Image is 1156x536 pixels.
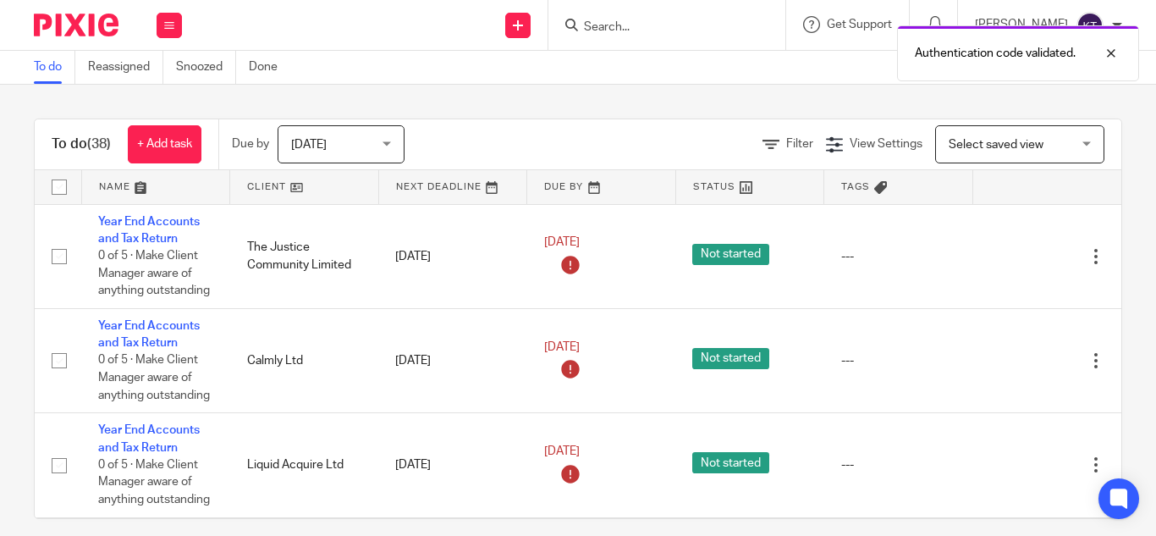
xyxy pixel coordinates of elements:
a: Snoozed [176,51,236,84]
a: To do [34,51,75,84]
a: Year End Accounts and Tax Return [98,320,200,349]
span: 0 of 5 · Make Client Manager aware of anything outstanding [98,459,210,506]
span: 0 of 5 · Make Client Manager aware of anything outstanding [98,250,210,296]
p: Authentication code validated. [915,45,1076,62]
span: (38) [87,137,111,151]
td: [DATE] [378,413,527,517]
span: [DATE] [544,341,580,353]
div: --- [841,248,956,265]
img: svg%3E [1076,12,1104,39]
span: Not started [692,452,769,473]
span: Not started [692,244,769,265]
div: --- [841,456,956,473]
span: Not started [692,348,769,369]
td: Liquid Acquire Ltd [230,413,379,517]
a: Year End Accounts and Tax Return [98,424,200,453]
a: Reassigned [88,51,163,84]
td: The Justice Community Limited [230,204,379,308]
img: Pixie [34,14,118,36]
h1: To do [52,135,111,153]
span: [DATE] [291,139,327,151]
td: [DATE] [378,308,527,412]
a: + Add task [128,125,201,163]
span: [DATE] [544,445,580,457]
td: [DATE] [378,204,527,308]
p: Due by [232,135,269,152]
td: Calmly Ltd [230,308,379,412]
span: View Settings [850,138,922,150]
span: [DATE] [544,237,580,249]
span: Select saved view [949,139,1043,151]
div: --- [841,352,956,369]
span: 0 of 5 · Make Client Manager aware of anything outstanding [98,355,210,401]
a: Year End Accounts and Tax Return [98,216,200,245]
a: Done [249,51,290,84]
span: Tags [841,182,870,191]
span: Filter [786,138,813,150]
